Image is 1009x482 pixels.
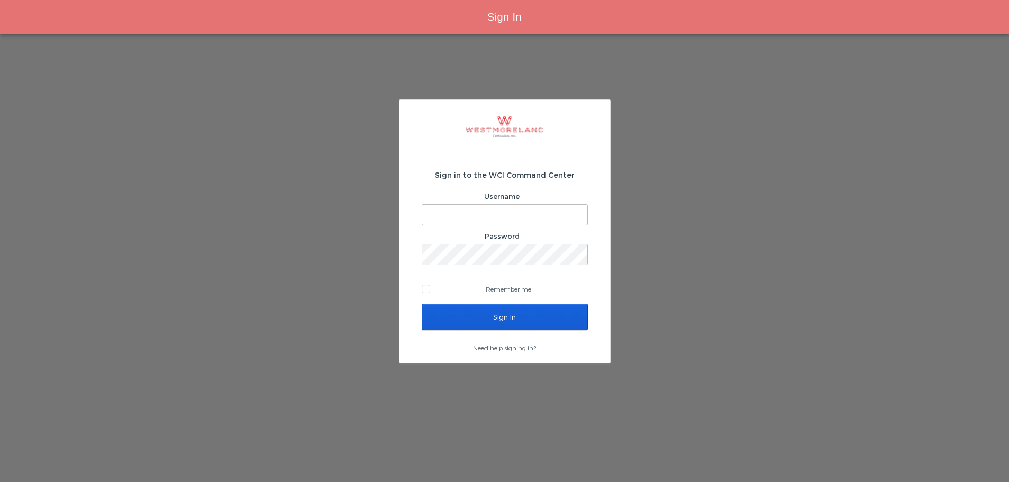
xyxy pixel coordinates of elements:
label: Password [485,232,520,240]
h2: Sign in to the WCI Command Center [422,169,588,180]
label: Username [484,192,520,201]
span: Sign In [487,11,522,23]
input: Sign In [422,304,588,330]
label: Remember me [422,281,588,297]
a: Need help signing in? [473,344,536,351]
